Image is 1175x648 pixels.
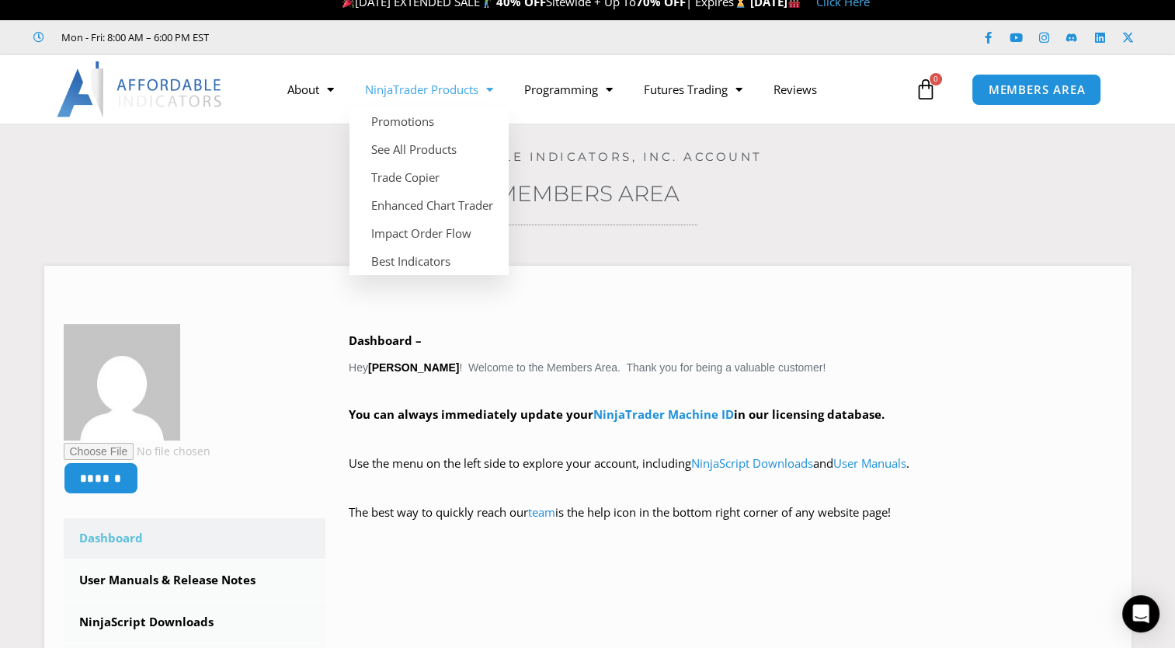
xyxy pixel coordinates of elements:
ul: NinjaTrader Products [349,107,509,275]
a: Affordable Indicators, Inc. Account [412,149,763,164]
span: MEMBERS AREA [988,84,1085,96]
nav: Menu [272,71,911,107]
p: The best way to quickly reach our is the help icon in the bottom right corner of any website page! [349,502,1112,545]
a: Impact Order Flow [349,219,509,247]
a: Programming [509,71,628,107]
a: See All Products [349,135,509,163]
img: 4b2ee8ad8eb64ca53fe8953de582e8dc91321c61c433e63635c2198f98e5fe5e [64,324,180,441]
a: NinjaTrader Machine ID [593,406,734,422]
a: 0 [892,67,960,112]
a: User Manuals [833,455,906,471]
a: Promotions [349,107,509,135]
strong: You can always immediately update your in our licensing database. [349,406,885,422]
a: Reviews [758,71,833,107]
img: LogoAI | Affordable Indicators – NinjaTrader [57,61,224,117]
a: Dashboard [64,518,326,559]
a: Best Indicators [349,247,509,275]
strong: [PERSON_NAME] [368,361,459,374]
a: NinjaTrader Products [349,71,509,107]
a: Enhanced Chart Trader [349,191,509,219]
a: Members Area [496,180,680,207]
div: Open Intercom Messenger [1122,595,1159,632]
iframe: Customer reviews powered by Trustpilot [231,30,464,45]
span: 0 [930,73,942,85]
p: Use the menu on the left side to explore your account, including and . [349,453,1112,496]
a: About [272,71,349,107]
a: Futures Trading [628,71,758,107]
span: Mon - Fri: 8:00 AM – 6:00 PM EST [57,28,209,47]
a: MEMBERS AREA [972,74,1101,106]
div: Hey ! Welcome to the Members Area. Thank you for being a valuable customer! [349,330,1112,545]
a: NinjaScript Downloads [691,455,813,471]
a: team [528,504,555,520]
a: User Manuals & Release Notes [64,560,326,601]
b: Dashboard – [349,333,422,348]
a: NinjaScript Downloads [64,602,326,643]
a: Trade Copier [349,163,509,191]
